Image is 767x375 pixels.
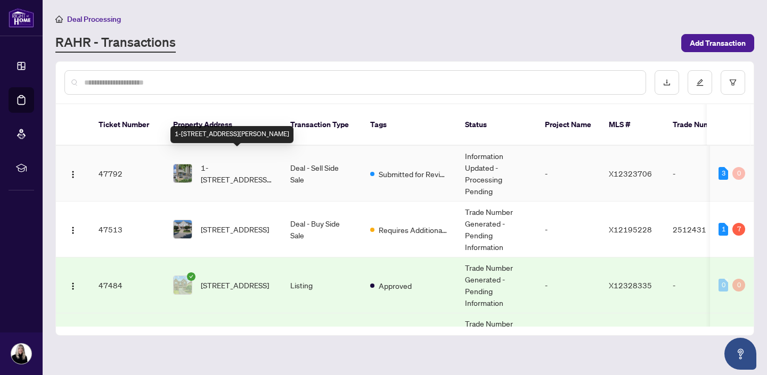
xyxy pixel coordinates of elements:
span: Approved [379,280,412,291]
img: logo [9,8,34,28]
th: Status [456,104,536,146]
div: 0 [719,279,728,291]
span: X12323706 [609,169,652,178]
td: Trade Number Generated - Pending Information [456,313,536,369]
td: Information Updated - Processing Pending [456,146,536,202]
img: Logo [69,282,77,290]
img: Logo [69,170,77,179]
span: download [663,79,671,86]
td: 47513 [90,202,165,257]
div: 3 [719,167,728,180]
img: thumbnail-img [174,220,192,238]
td: - [664,146,739,202]
img: thumbnail-img [174,164,192,182]
span: check-circle [187,272,195,281]
td: - [664,313,739,369]
button: Open asap [724,338,756,370]
button: edit [688,70,712,95]
span: Deal Processing [67,14,121,24]
td: Listing [282,313,362,369]
div: 0 [732,279,745,291]
td: 47792 [90,146,165,202]
td: - [536,257,600,313]
span: Add Transaction [690,35,746,52]
a: RAHR - Transactions [55,34,176,53]
button: download [655,70,679,95]
th: Property Address [165,104,282,146]
button: filter [721,70,745,95]
span: home [55,15,63,23]
img: Profile Icon [11,344,31,364]
td: 47483 [90,313,165,369]
span: [STREET_ADDRESS] [201,279,269,291]
td: Trade Number Generated - Pending Information [456,202,536,257]
td: Listing [282,257,362,313]
th: Transaction Type [282,104,362,146]
img: Logo [69,226,77,235]
span: Submitted for Review [379,168,448,180]
th: Tags [362,104,456,146]
div: 0 [732,167,745,180]
td: - [664,257,739,313]
td: - [536,146,600,202]
img: thumbnail-img [174,276,192,294]
td: 47484 [90,257,165,313]
td: Deal - Buy Side Sale [282,202,362,257]
button: Logo [64,165,81,182]
span: X12328335 [609,280,652,290]
button: Add Transaction [681,34,754,52]
td: 2512431 [664,202,739,257]
th: Trade Number [664,104,739,146]
span: Requires Additional Docs [379,224,448,236]
td: - [536,202,600,257]
span: filter [729,79,737,86]
span: 1-[STREET_ADDRESS][PERSON_NAME] [201,162,273,185]
td: Deal - Sell Side Sale [282,146,362,202]
button: Logo [64,221,81,238]
th: MLS # [600,104,664,146]
td: - [536,313,600,369]
th: Ticket Number [90,104,165,146]
span: X12195228 [609,224,652,234]
span: edit [696,79,704,86]
button: Logo [64,277,81,294]
td: Trade Number Generated - Pending Information [456,257,536,313]
div: 1 [719,223,728,236]
div: 7 [732,223,745,236]
div: 1-[STREET_ADDRESS][PERSON_NAME] [170,126,293,143]
th: Project Name [536,104,600,146]
span: [STREET_ADDRESS] [201,223,269,235]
